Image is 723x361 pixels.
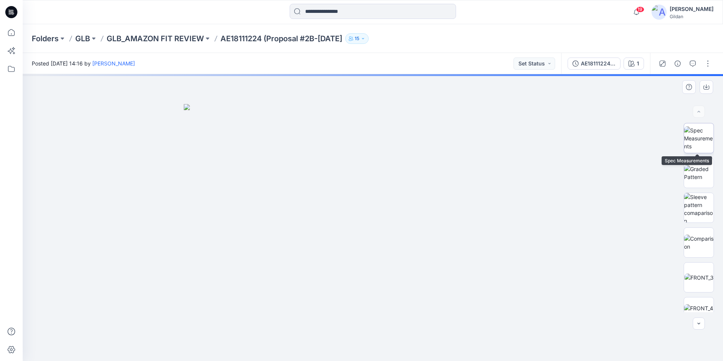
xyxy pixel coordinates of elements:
[581,59,616,68] div: AE18111224_2X
[32,33,59,44] a: Folders
[107,33,204,44] a: GLB_AMAZON FIT REVIEW
[672,58,684,70] button: Details
[684,126,714,150] img: Spec Measurements
[355,34,359,43] p: 15
[684,193,714,223] img: Sleeve pattern comaparison
[636,6,644,12] span: 19
[220,33,342,44] p: AE18111224 (Proposal #2B-[DATE]
[684,235,714,251] img: Comparison
[568,58,621,70] button: AE18111224_2X
[184,104,562,361] img: eyJhbGciOiJIUzI1NiIsImtpZCI6IjAiLCJzbHQiOiJzZXMiLCJ0eXAiOiJKV1QifQ.eyJkYXRhIjp7InR5cGUiOiJzdG9yYW...
[32,59,135,67] span: Posted [DATE] 14:16 by
[684,165,714,181] img: Graded Pattern
[345,33,369,44] button: 15
[92,60,135,67] a: [PERSON_NAME]
[652,5,667,20] img: avatar
[670,5,714,14] div: [PERSON_NAME]
[637,59,639,68] div: 1
[684,274,714,282] img: FRONT_3
[75,33,90,44] a: GLB
[624,58,644,70] button: 1
[684,304,714,320] img: FRONT_48
[670,14,714,19] div: Gildan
